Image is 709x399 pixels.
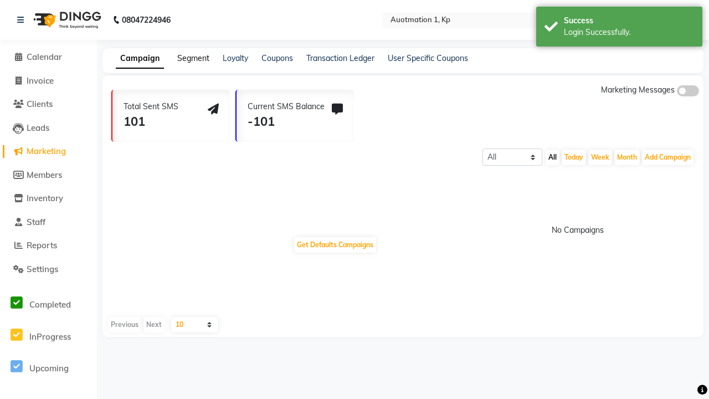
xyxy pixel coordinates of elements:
span: Invoice [27,75,54,86]
span: InProgress [29,331,71,342]
a: Invoice [3,75,94,88]
a: Segment [177,53,209,63]
a: Loyalty [223,53,248,63]
div: Current SMS Balance [248,101,325,112]
a: Campaign [116,49,164,69]
a: Staff [3,216,94,229]
a: Calendar [3,51,94,64]
a: Reports [3,239,94,252]
button: Month [614,150,640,165]
span: Completed [29,299,71,310]
span: Marketing [27,146,66,156]
a: Members [3,169,94,182]
button: Week [588,150,612,165]
a: Marketing [3,145,94,158]
button: Get Defaults Campaigns [294,237,376,253]
a: Settings [3,263,94,276]
span: Members [27,170,62,180]
a: Leads [3,122,94,135]
button: Add Campaign [642,150,693,165]
b: 08047224946 [122,4,171,35]
div: Success [564,15,694,27]
span: Staff [27,217,45,227]
div: Login Successfully. [564,27,694,38]
a: Clients [3,98,94,111]
div: 101 [124,112,178,131]
span: Calendar [27,52,62,62]
a: Inventory [3,192,94,205]
a: User Specific Coupons [388,53,468,63]
span: Leads [27,122,49,133]
span: Settings [27,264,58,274]
button: All [546,150,559,165]
a: Transaction Ledger [306,53,374,63]
span: Reports [27,240,57,250]
span: Marketing Messages [601,85,675,95]
span: Clients [27,99,53,109]
button: Today [562,150,586,165]
a: Coupons [261,53,293,63]
span: Inventory [27,193,63,203]
div: Total Sent SMS [124,101,178,112]
img: logo [28,4,104,35]
div: -101 [248,112,325,131]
